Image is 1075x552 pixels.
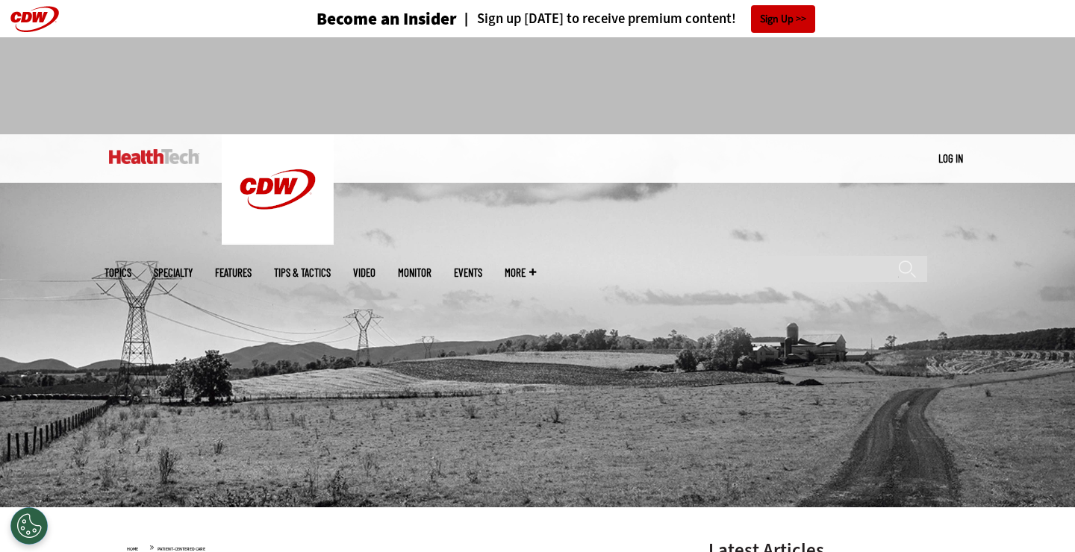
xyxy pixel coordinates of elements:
a: Video [353,267,376,278]
a: Tips & Tactics [274,267,331,278]
span: Topics [105,267,131,278]
div: User menu [938,151,963,166]
span: Specialty [154,267,193,278]
a: Patient-Centered Care [158,546,205,552]
a: Events [454,267,482,278]
a: Home [127,546,138,552]
div: Cookies Settings [10,507,48,545]
img: Home [109,149,199,164]
a: Sign up [DATE] to receive premium content! [457,12,736,26]
a: Features [215,267,252,278]
button: Open Preferences [10,507,48,545]
img: Home [222,134,334,245]
a: MonITor [398,267,431,278]
iframe: advertisement [266,52,809,119]
a: Sign Up [751,5,815,33]
a: Log in [938,151,963,165]
a: Become an Insider [261,10,457,28]
a: CDW [222,233,334,248]
span: More [505,267,536,278]
h3: Become an Insider [317,10,457,28]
